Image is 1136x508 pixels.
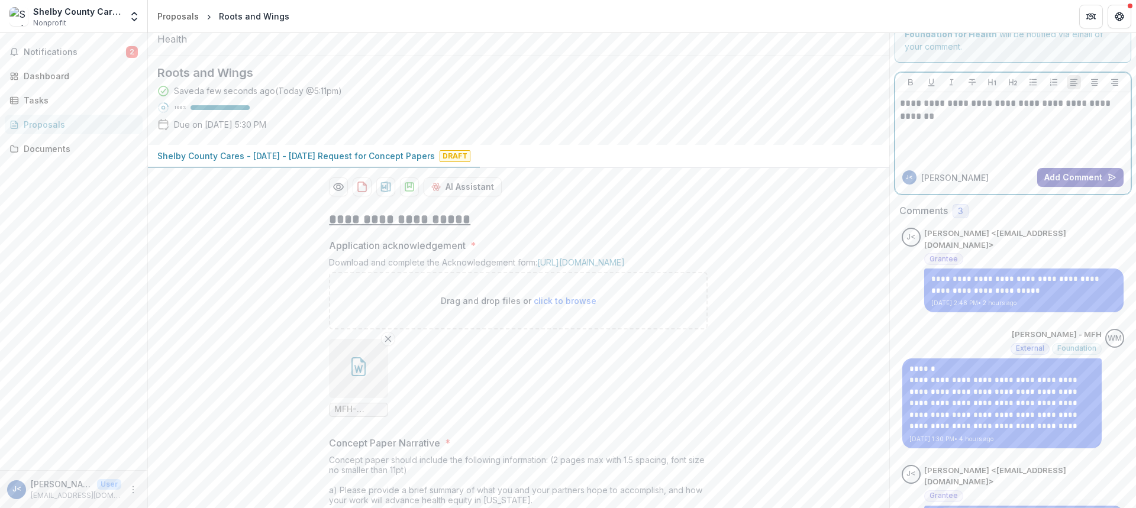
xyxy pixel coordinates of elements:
[329,339,388,417] div: Remove FileMFH-Grant-Acknowledgement.doc
[376,177,395,196] button: download-proposal
[329,436,440,450] p: Concept Paper Narrative
[5,90,143,110] a: Tasks
[33,18,66,28] span: Nonprofit
[329,257,708,272] div: Download and complete the Acknowledgement form:
[441,295,596,307] p: Drag and drop files or
[1012,329,1102,341] p: [PERSON_NAME] - MFH
[353,177,372,196] button: download-proposal
[905,174,913,180] div: Jolie Foreman <jforeman41va@gmail.com>
[381,332,395,346] button: Remove File
[24,47,126,57] span: Notifications
[1016,344,1044,352] span: External
[157,10,199,22] div: Proposals
[906,470,915,478] div: Jolie Foreman <jforeman41va@gmail.com>
[5,115,143,134] a: Proposals
[219,10,289,22] div: Roots and Wings
[329,177,348,196] button: Preview 2e57d634-2f09-4b76-83b4-61e1e33cdd8f-0.pdf
[126,483,140,497] button: More
[1057,344,1096,352] span: Foundation
[24,94,133,106] div: Tasks
[400,177,419,196] button: download-proposal
[958,206,963,216] span: 3
[931,299,1116,308] p: [DATE] 2:46 PM • 2 hours ago
[906,234,915,241] div: Jolie Foreman <jforeman41va@gmail.com>
[985,75,999,89] button: Heading 1
[5,66,143,86] a: Dashboard
[1037,168,1124,187] button: Add Comment
[24,70,133,82] div: Dashboard
[97,479,121,490] p: User
[944,75,958,89] button: Italicize
[909,435,1095,444] p: [DATE] 1:30 PM • 4 hours ago
[24,143,133,155] div: Documents
[5,43,143,62] button: Notifications2
[424,177,502,196] button: AI Assistant
[1006,75,1020,89] button: Heading 2
[174,85,342,97] div: Saved a few seconds ago ( Today @ 5:11pm )
[1108,5,1131,28] button: Get Help
[930,491,958,500] span: Grantee
[31,478,92,490] p: [PERSON_NAME] <[EMAIL_ADDRESS][DOMAIN_NAME]>
[1047,75,1061,89] button: Ordered List
[903,75,918,89] button: Bold
[899,205,948,216] h2: Comments
[5,139,143,158] a: Documents
[9,7,28,26] img: Shelby County Cares
[153,8,294,25] nav: breadcrumb
[334,405,383,415] span: MFH-Grant-Acknowledgement.doc
[1079,5,1103,28] button: Partners
[965,75,979,89] button: Strike
[1026,75,1040,89] button: Bullet List
[174,103,186,112] p: 100 %
[924,75,938,89] button: Underline
[534,296,596,306] span: click to browse
[126,46,138,58] span: 2
[157,66,861,80] h2: Roots and Wings
[930,255,958,263] span: Grantee
[31,490,121,501] p: [EMAIL_ADDRESS][DOMAIN_NAME]
[921,172,989,184] p: [PERSON_NAME]
[174,118,266,131] p: Due on [DATE] 5:30 PM
[24,118,133,131] div: Proposals
[126,5,143,28] button: Open entity switcher
[924,228,1125,251] p: [PERSON_NAME] <[EMAIL_ADDRESS][DOMAIN_NAME]>
[157,150,435,162] p: Shelby County Cares - [DATE] - [DATE] Request for Concept Papers
[33,5,121,18] div: Shelby County Cares
[1108,335,1122,342] div: Wendy Rohrbach - MFH
[12,486,21,493] div: Jolie Foreman <jforeman41va@gmail.com>
[153,8,204,25] a: Proposals
[924,465,1125,488] p: [PERSON_NAME] <[EMAIL_ADDRESS][DOMAIN_NAME]>
[1087,75,1102,89] button: Align Center
[1067,75,1081,89] button: Align Left
[537,257,625,267] a: [URL][DOMAIN_NAME]
[1108,75,1122,89] button: Align Right
[329,238,466,253] p: Application acknowledgement
[440,150,470,162] span: Draft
